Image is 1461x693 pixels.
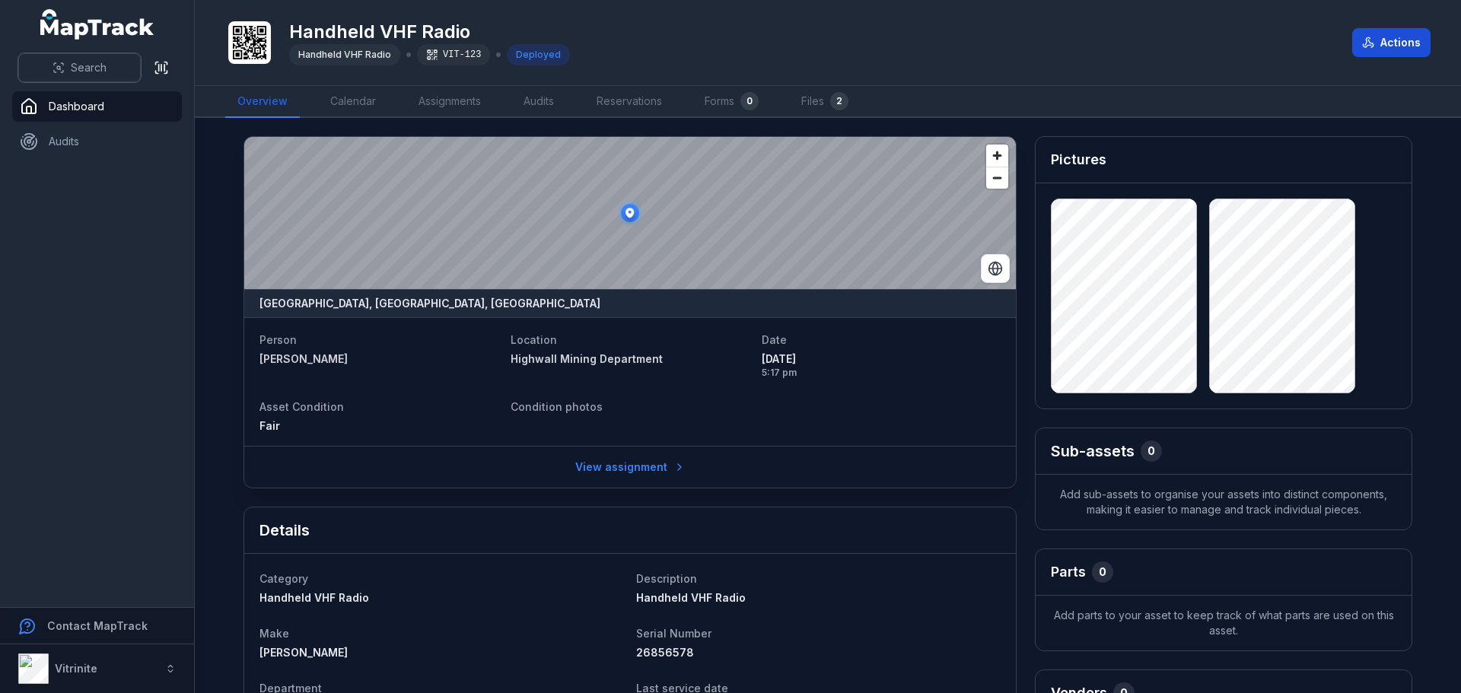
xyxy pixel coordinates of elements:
h3: Parts [1051,561,1086,583]
h3: Pictures [1051,149,1106,170]
a: Calendar [318,86,388,118]
span: [DATE] [762,351,1001,367]
a: Assignments [406,86,493,118]
h1: Handheld VHF Radio [289,20,570,44]
span: Handheld VHF Radio [636,591,746,604]
a: View assignment [565,453,695,482]
div: 0 [740,92,759,110]
span: Add parts to your asset to keep track of what parts are used on this asset. [1036,596,1412,650]
a: Reservations [584,86,674,118]
span: Person [259,333,297,346]
a: Overview [225,86,300,118]
span: Highwall Mining Department [511,352,663,365]
span: Category [259,572,308,585]
span: Add sub-assets to organise your assets into distinct components, making it easier to manage and t... [1036,475,1412,529]
span: Serial Number [636,627,711,640]
span: 26856578 [636,646,694,659]
a: Dashboard [12,91,182,122]
div: 0 [1141,440,1162,462]
strong: Vitrinite [55,662,97,675]
h2: Details [259,520,310,541]
span: Asset Condition [259,400,344,413]
div: Deployed [507,44,570,65]
span: Make [259,627,289,640]
span: Search [71,60,107,75]
div: 0 [1092,561,1113,583]
strong: [GEOGRAPHIC_DATA], [GEOGRAPHIC_DATA], [GEOGRAPHIC_DATA] [259,296,600,311]
span: Location [511,333,557,346]
span: Handheld VHF Radio [259,591,369,604]
span: Handheld VHF Radio [298,49,391,60]
a: MapTrack [40,9,154,40]
a: [PERSON_NAME] [259,351,498,367]
button: Actions [1352,28,1431,57]
button: Switch to Satellite View [981,254,1010,283]
a: Files2 [789,86,861,118]
button: Zoom in [986,145,1008,167]
button: Zoom out [986,167,1008,189]
h2: Sub-assets [1051,440,1135,462]
span: Date [762,333,787,346]
span: Fair [259,419,280,432]
time: 10/2/2025, 5:17:41 PM [762,351,1001,379]
span: Condition photos [511,400,603,413]
a: Audits [12,126,182,157]
a: Highwall Mining Department [511,351,750,367]
strong: Contact MapTrack [47,619,148,632]
button: Search [18,53,141,82]
a: Audits [511,86,566,118]
div: 2 [830,92,848,110]
div: VIT-123 [417,44,490,65]
canvas: Map [244,137,1016,289]
span: [PERSON_NAME] [259,646,348,659]
span: 5:17 pm [762,367,1001,379]
a: Forms0 [692,86,771,118]
span: Description [636,572,697,585]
